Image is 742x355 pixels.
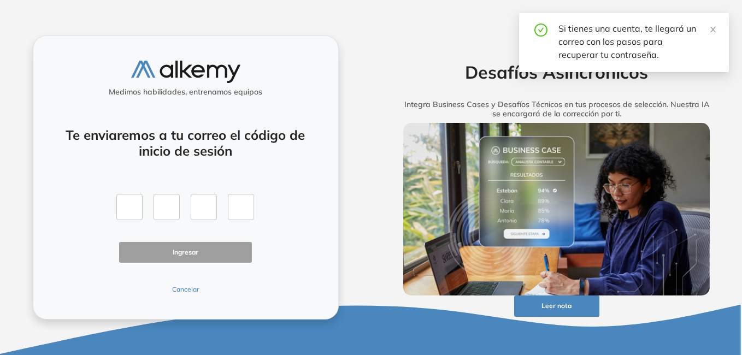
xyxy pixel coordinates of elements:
div: Si tienes una cuenta, te llegará un correo con los pasos para recuperar tu contraseña. [558,22,716,61]
h2: Desafíos Asincrónicos [386,62,727,82]
span: close [709,26,717,33]
h5: Medimos habilidades, entrenamos equipos [38,87,334,97]
img: logo-alkemy [131,61,240,83]
span: check-circle [534,22,547,37]
h4: Te enviaremos a tu correo el código de inicio de sesión [62,127,309,159]
button: Ingresar [119,242,252,263]
img: img-more-info [403,123,710,295]
button: Leer nota [514,295,599,317]
h5: Integra Business Cases y Desafíos Técnicos en tus procesos de selección. Nuestra IA se encargará ... [386,100,727,119]
button: Cancelar [119,285,252,294]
